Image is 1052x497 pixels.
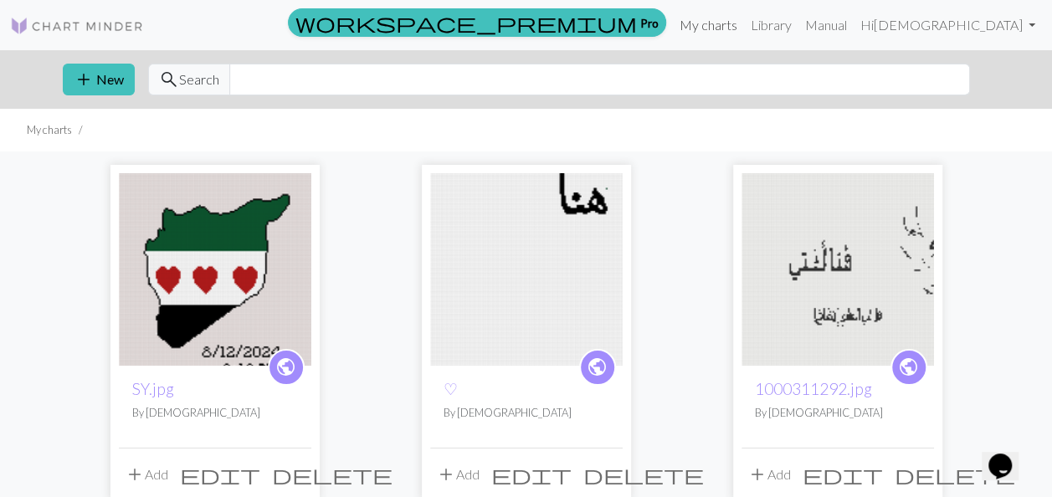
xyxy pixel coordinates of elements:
[747,463,767,486] span: add
[491,464,572,484] i: Edit
[266,459,398,490] button: Delete
[159,68,179,91] span: search
[485,459,577,490] button: Edit
[982,430,1035,480] iframe: chat widget
[854,8,1042,42] a: Hi[DEMOGRAPHIC_DATA]
[889,459,1021,490] button: Delete
[275,354,296,380] span: public
[742,459,797,490] button: Add
[179,69,219,90] span: Search
[119,259,311,275] a: SY.jpg
[180,464,260,484] i: Edit
[444,379,458,398] a: ♡
[742,173,934,366] img: 1000311292.jpg
[295,11,637,34] span: workspace_premium
[268,349,305,386] a: public
[10,16,144,36] img: Logo
[63,64,135,95] button: New
[180,463,260,486] span: edit
[890,349,927,386] a: public
[583,463,704,486] span: delete
[755,379,872,398] a: 1000311292.jpg
[803,463,883,486] span: edit
[587,351,608,384] i: public
[491,463,572,486] span: edit
[288,8,666,37] a: Pro
[27,122,72,138] li: My charts
[174,459,266,490] button: Edit
[119,459,174,490] button: Add
[673,8,744,42] a: My charts
[74,68,94,91] span: add
[587,354,608,380] span: public
[132,379,174,398] a: SY.jpg
[577,459,710,490] button: Delete
[430,173,623,366] img: ♡
[798,8,854,42] a: Manual
[436,463,456,486] span: add
[275,351,296,384] i: public
[742,259,934,275] a: 1000311292.jpg
[898,354,919,380] span: public
[119,173,311,366] img: SY.jpg
[898,351,919,384] i: public
[430,459,485,490] button: Add
[444,405,609,421] p: By [DEMOGRAPHIC_DATA]
[755,405,921,421] p: By [DEMOGRAPHIC_DATA]
[430,259,623,275] a: ♡
[797,459,889,490] button: Edit
[132,405,298,421] p: By [DEMOGRAPHIC_DATA]
[803,464,883,484] i: Edit
[272,463,393,486] span: delete
[125,463,145,486] span: add
[895,463,1015,486] span: delete
[579,349,616,386] a: public
[744,8,798,42] a: Library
